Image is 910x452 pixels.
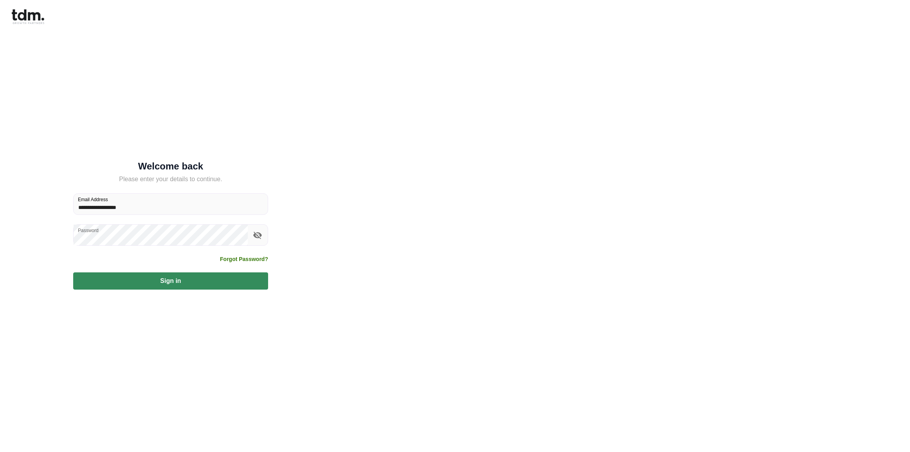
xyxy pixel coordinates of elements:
a: Forgot Password? [220,255,268,263]
button: toggle password visibility [251,229,264,242]
h5: Welcome back [73,162,268,170]
label: Email Address [78,196,108,203]
label: Password [78,227,99,234]
h5: Please enter your details to continue. [73,175,268,184]
button: Sign in [73,272,268,290]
